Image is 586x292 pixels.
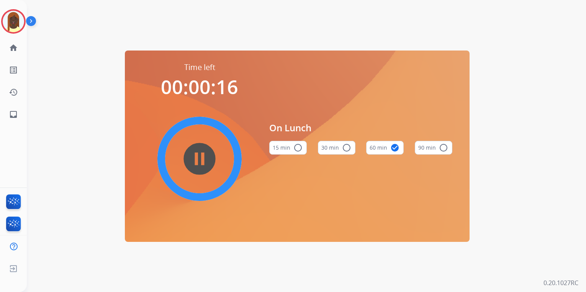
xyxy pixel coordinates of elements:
span: 00:00:16 [161,74,238,100]
span: Time left [184,62,215,73]
mat-icon: pause_circle_filled [195,154,204,163]
button: 60 min [366,141,404,155]
button: 15 min [269,141,307,155]
mat-icon: list_alt [9,65,18,75]
mat-icon: check_circle [390,143,399,152]
mat-icon: inbox [9,110,18,119]
mat-icon: home [9,43,18,52]
mat-icon: radio_button_unchecked [439,143,448,152]
mat-icon: history [9,88,18,97]
span: On Lunch [269,121,452,135]
mat-icon: radio_button_unchecked [293,143,303,152]
p: 0.20.1027RC [543,278,578,287]
button: 90 min [415,141,452,155]
button: 30 min [318,141,355,155]
mat-icon: radio_button_unchecked [342,143,351,152]
img: avatar [3,11,24,32]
